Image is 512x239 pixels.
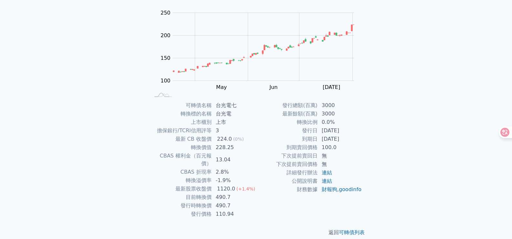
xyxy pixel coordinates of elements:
[212,126,256,135] td: 3
[256,185,318,194] td: 財務數據
[318,126,362,135] td: [DATE]
[212,168,256,176] td: 2.8%
[212,201,256,210] td: 490.7
[322,186,337,192] a: 財報狗
[212,176,256,185] td: -1.9%
[256,101,318,110] td: 發行總額(百萬)
[150,118,212,126] td: 上市櫃別
[216,135,233,143] div: 224.0
[161,55,171,61] tspan: 150
[318,118,362,126] td: 0.0%
[150,110,212,118] td: 轉換標的名稱
[212,152,256,168] td: 13.04
[233,136,244,142] span: (0%)
[318,152,362,160] td: 無
[236,186,255,191] span: (+1.4%)
[256,143,318,152] td: 到期賣回價格
[256,160,318,168] td: 下次提前賣回價格
[150,210,212,218] td: 發行價格
[150,168,212,176] td: CBAS 折現率
[256,152,318,160] td: 下次提前賣回日
[212,110,256,118] td: 台光電
[142,229,370,236] p: 返回
[318,110,362,118] td: 3000
[318,185,362,194] td: ,
[256,177,318,185] td: 公開說明書
[150,135,212,143] td: 最新 CB 收盤價
[161,32,171,38] tspan: 200
[256,118,318,126] td: 轉換比例
[150,143,212,152] td: 轉換價值
[150,126,212,135] td: 擔保銀行/TCRI信用評等
[256,135,318,143] td: 到期日
[150,185,212,193] td: 最新股票收盤價
[318,135,362,143] td: [DATE]
[150,101,212,110] td: 可轉債名稱
[150,152,212,168] td: CBAS 權利金（百元報價）
[212,118,256,126] td: 上市
[216,185,236,193] div: 1120.0
[322,178,332,184] a: 連結
[150,193,212,201] td: 目前轉換價
[318,143,362,152] td: 100.0
[256,110,318,118] td: 最新餘額(百萬)
[212,193,256,201] td: 490.7
[150,176,212,185] td: 轉換溢價率
[269,84,277,90] tspan: Jun
[256,168,318,177] td: 詳細發行辦法
[212,143,256,152] td: 228.25
[161,10,171,16] tspan: 250
[216,84,227,90] tspan: May
[150,201,212,210] td: 發行時轉換價
[318,160,362,168] td: 無
[318,101,362,110] td: 3000
[173,25,354,72] g: Series
[339,229,365,235] a: 可轉債列表
[322,169,332,176] a: 連結
[323,84,340,90] tspan: [DATE]
[212,210,256,218] td: 110.94
[157,10,364,103] g: Chart
[161,78,171,84] tspan: 100
[212,101,256,110] td: 台光電七
[339,186,361,192] a: goodinfo
[256,126,318,135] td: 發行日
